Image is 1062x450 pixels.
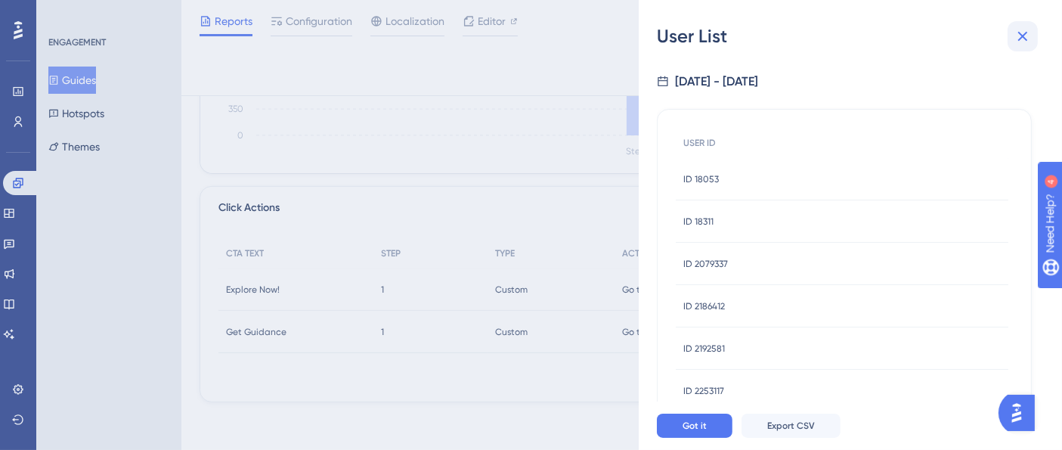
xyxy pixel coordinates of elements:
span: Got it [683,420,707,432]
div: User List [657,24,1044,48]
button: Got it [657,414,732,438]
span: ID 2186412 [683,300,725,312]
span: ID 2079337 [683,258,728,270]
span: ID 2253117 [683,385,724,397]
div: 4 [105,8,110,20]
div: [DATE] - [DATE] [675,73,758,91]
iframe: UserGuiding AI Assistant Launcher [999,390,1044,436]
span: Need Help? [36,4,94,22]
span: Export CSV [767,420,815,432]
span: USER ID [683,137,716,149]
span: ID 18053 [683,173,719,185]
span: ID 18311 [683,216,714,228]
span: ID 2192581 [683,343,725,355]
button: Export CSV [742,414,841,438]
